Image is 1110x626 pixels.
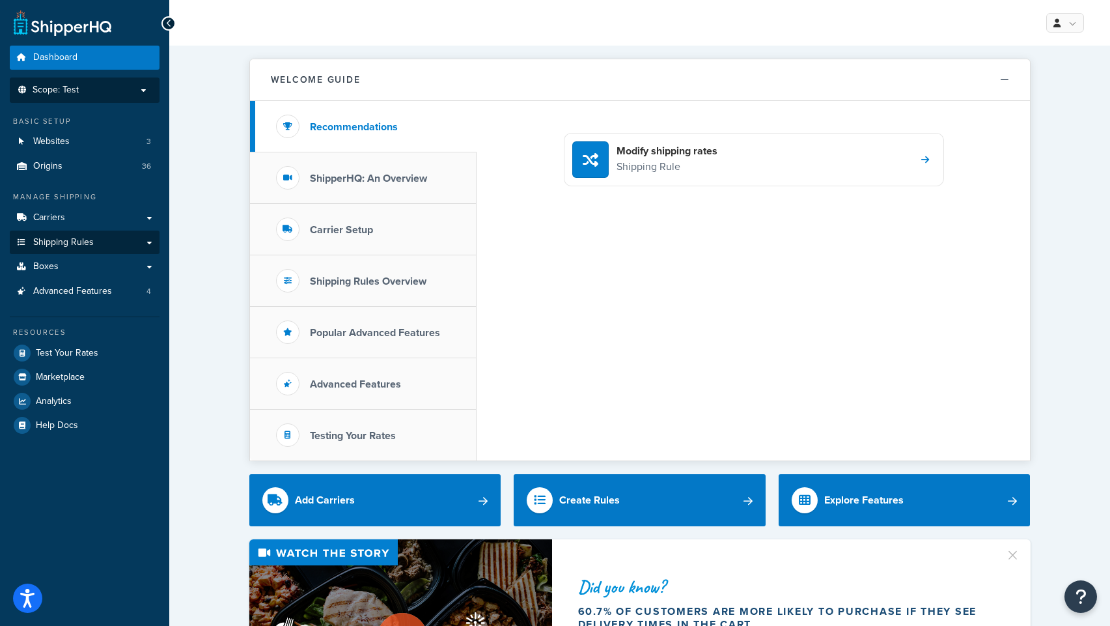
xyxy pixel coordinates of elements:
span: 36 [142,161,151,172]
div: Basic Setup [10,116,160,127]
div: Explore Features [824,491,904,509]
div: Resources [10,327,160,338]
span: Help Docs [36,420,78,431]
p: Shipping Rule [617,158,717,175]
h3: Recommendations [310,121,398,133]
button: Open Resource Center [1064,580,1097,613]
button: Welcome Guide [250,59,1030,101]
h3: Advanced Features [310,378,401,390]
a: Carriers [10,206,160,230]
a: Origins36 [10,154,160,178]
a: Test Your Rates [10,341,160,365]
span: Marketplace [36,372,85,383]
a: Marketplace [10,365,160,389]
span: Advanced Features [33,286,112,297]
div: Manage Shipping [10,192,160,203]
span: 3 [146,136,151,147]
li: Advanced Features [10,279,160,304]
div: Create Rules [559,491,620,509]
div: Add Carriers [295,491,355,509]
a: Shipping Rules [10,231,160,255]
h3: Shipping Rules Overview [310,276,426,287]
a: Explore Features [779,474,1031,526]
span: Carriers [33,212,65,223]
a: Create Rules [514,474,766,526]
a: Analytics [10,390,160,413]
h3: ShipperHQ: An Overview [310,173,427,184]
span: Test Your Rates [36,348,98,359]
h2: Welcome Guide [271,75,361,85]
h3: Popular Advanced Features [310,327,440,339]
a: Advanced Features4 [10,279,160,304]
span: 4 [146,286,151,297]
div: Did you know? [578,578,990,596]
a: Websites3 [10,130,160,154]
a: Dashboard [10,46,160,70]
a: Boxes [10,255,160,279]
span: Boxes [33,261,59,272]
a: Add Carriers [249,474,501,526]
a: Help Docs [10,414,160,437]
span: Analytics [36,396,72,407]
span: Dashboard [33,52,77,63]
li: Websites [10,130,160,154]
h4: Modify shipping rates [617,144,717,158]
span: Websites [33,136,70,147]
span: Origins [33,161,62,172]
h3: Carrier Setup [310,224,373,236]
span: Scope: Test [33,85,79,96]
h3: Testing Your Rates [310,430,396,442]
span: Shipping Rules [33,237,94,248]
li: Origins [10,154,160,178]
